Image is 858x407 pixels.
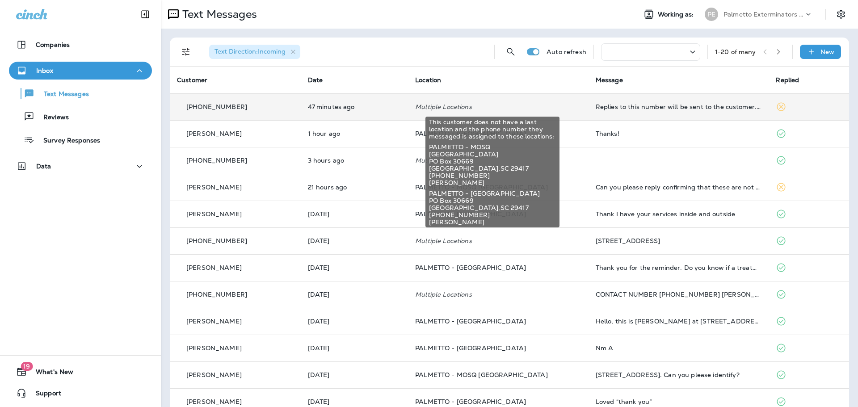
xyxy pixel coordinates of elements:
[186,184,242,191] p: [PERSON_NAME]
[596,344,762,352] div: Nm A
[429,197,556,204] span: PO Box 30669
[34,137,100,145] p: Survey Responses
[820,48,834,55] p: New
[36,41,70,48] p: Companies
[596,291,762,298] div: CONTACT NUMBER 843 718-8682 WILLART SMITH THANKS
[715,48,756,55] div: 1 - 20 of many
[429,118,556,140] span: This customer does not have a last location and the phone number they messaged is assigned to the...
[27,390,61,400] span: Support
[186,371,242,378] p: [PERSON_NAME]
[415,130,526,138] span: PALMETTO - [GEOGRAPHIC_DATA]
[429,179,556,186] span: [PERSON_NAME]
[34,113,69,122] p: Reviews
[177,43,195,61] button: Filters
[308,318,401,325] p: Sep 8, 2025 09:34 AM
[186,157,247,164] p: [PHONE_NUMBER]
[723,11,804,18] p: Palmetto Exterminators LLC
[186,130,242,137] p: [PERSON_NAME]
[186,318,242,325] p: [PERSON_NAME]
[415,157,581,164] p: Multiple Locations
[596,76,623,84] span: Message
[21,362,33,371] span: 19
[596,371,762,378] div: 1 Arcadian Park, Apt 1A. Can you please identify?
[596,184,762,191] div: Can you please reply confirming that these are not termite so I can keep for my records. Thanks! ...
[186,398,242,405] p: [PERSON_NAME]
[308,344,401,352] p: Sep 6, 2025 09:59 PM
[415,344,526,352] span: PALMETTO - [GEOGRAPHIC_DATA]
[429,165,556,172] span: [GEOGRAPHIC_DATA] , SC 29417
[429,218,556,226] span: [PERSON_NAME]
[177,76,207,84] span: Customer
[415,264,526,272] span: PALMETTO - [GEOGRAPHIC_DATA]
[415,210,526,218] span: PALMETTO - [GEOGRAPHIC_DATA]
[308,103,401,110] p: Sep 11, 2025 03:28 PM
[415,103,581,110] p: Multiple Locations
[308,210,401,218] p: Sep 9, 2025 12:04 PM
[429,158,556,165] span: PO Box 30669
[415,183,548,191] span: PALMETTO - MOSQ [GEOGRAPHIC_DATA]
[36,163,51,170] p: Data
[186,264,242,271] p: [PERSON_NAME]
[596,398,762,405] div: Loved “thank you”
[415,371,548,379] span: PALMETTO - MOSQ [GEOGRAPHIC_DATA]
[214,47,286,55] span: Text Direction : Incoming
[186,344,242,352] p: [PERSON_NAME]
[186,291,247,298] p: [PHONE_NUMBER]
[308,184,401,191] p: Sep 10, 2025 06:16 PM
[9,363,152,381] button: 19What's New
[415,237,581,244] p: Multiple Locations
[415,291,581,298] p: Multiple Locations
[36,67,53,74] p: Inbox
[429,204,556,211] span: [GEOGRAPHIC_DATA] , SC 29417
[705,8,718,21] div: PE
[415,398,526,406] span: PALMETTO - [GEOGRAPHIC_DATA]
[35,90,89,99] p: Text Messages
[429,190,556,197] span: PALMETTO - [GEOGRAPHIC_DATA]
[308,291,401,298] p: Sep 8, 2025 10:03 AM
[308,264,401,271] p: Sep 8, 2025 04:16 PM
[308,76,323,84] span: Date
[27,368,73,379] span: What's New
[308,237,401,244] p: Sep 9, 2025 08:06 AM
[179,8,257,21] p: Text Messages
[308,130,401,137] p: Sep 11, 2025 02:55 PM
[186,237,247,244] p: [PHONE_NUMBER]
[415,76,441,84] span: Location
[9,36,152,54] button: Companies
[209,45,300,59] div: Text Direction:Incoming
[776,76,799,84] span: Replied
[9,62,152,80] button: Inbox
[596,130,762,137] div: Thanks!
[596,103,762,110] div: Replies to this number will be sent to the customer. You can also choose to call the customer thr...
[596,318,762,325] div: Hello, this is Quentin Mouser at 28 Moultrie Street. Here are the pictures you requested. These a...
[9,107,152,126] button: Reviews
[308,157,401,164] p: Sep 11, 2025 12:22 PM
[9,84,152,103] button: Text Messages
[429,211,556,218] span: [PHONE_NUMBER]
[186,210,242,218] p: [PERSON_NAME]
[9,157,152,175] button: Data
[429,172,556,179] span: [PHONE_NUMBER]
[9,130,152,149] button: Survey Responses
[596,210,762,218] div: Thank I have your services inside and outside
[658,11,696,18] span: Working as:
[9,384,152,402] button: Support
[547,48,586,55] p: Auto refresh
[415,317,526,325] span: PALMETTO - [GEOGRAPHIC_DATA]
[133,5,158,23] button: Collapse Sidebar
[429,143,556,158] span: PALMETTO - MOSQ [GEOGRAPHIC_DATA]
[596,237,762,244] div: 3 Riverside Dr.
[596,264,762,271] div: Thank you for the reminder. Do you know if a treatment would occur this time (within the next yea...
[308,398,401,405] p: Sep 5, 2025 01:28 PM
[833,6,849,22] button: Settings
[186,103,247,110] p: [PHONE_NUMBER]
[308,371,401,378] p: Sep 5, 2025 01:48 PM
[502,43,520,61] button: Search Messages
